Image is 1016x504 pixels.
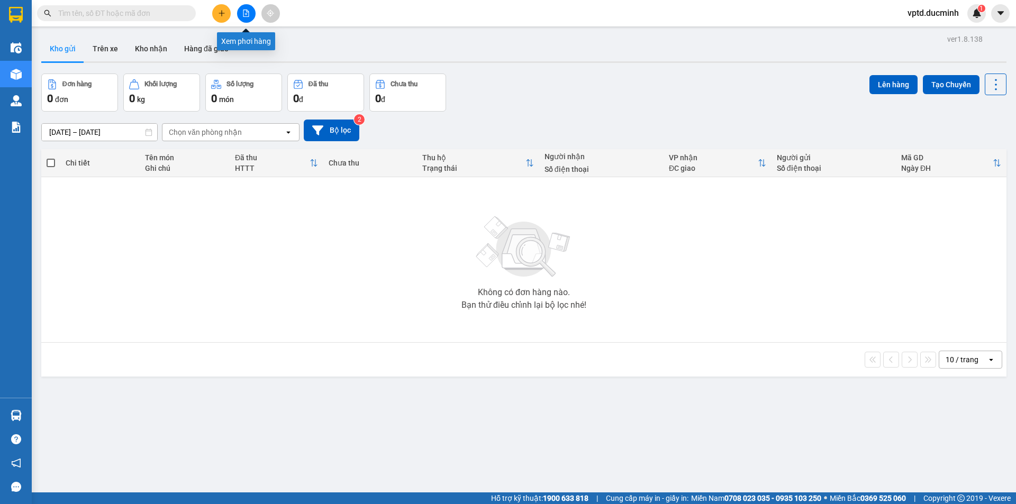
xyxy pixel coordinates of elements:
div: Người gửi [777,153,891,162]
div: ver 1.8.138 [947,33,983,45]
button: Lên hàng [869,75,918,94]
span: đ [381,95,385,104]
img: warehouse-icon [11,42,22,53]
span: copyright [957,494,965,502]
span: plus [218,10,225,17]
button: Trên xe [84,36,126,61]
button: plus [212,4,231,23]
span: 1 [979,5,983,12]
svg: open [284,128,293,136]
button: Bộ lọc [304,120,359,141]
span: Cung cấp máy in - giấy in: [606,492,688,504]
button: Chưa thu0đ [369,74,446,112]
img: warehouse-icon [11,95,22,106]
span: | [914,492,915,504]
div: Đã thu [309,80,328,88]
th: Toggle SortBy [896,149,1006,177]
span: 0 [129,92,135,105]
button: Hàng đã giao [176,36,237,61]
button: Kho nhận [126,36,176,61]
div: Ghi chú [145,164,224,172]
svg: open [987,355,995,364]
div: Số điện thoại [777,164,891,172]
div: Không có đơn hàng nào. [478,288,570,297]
span: search [44,10,51,17]
input: Tìm tên, số ĐT hoặc mã đơn [58,7,183,19]
div: Đơn hàng [62,80,92,88]
span: | [596,492,598,504]
span: Hỗ trợ kỹ thuật: [491,492,588,504]
img: logo-vxr [9,7,23,23]
div: Xem phơi hàng [217,32,275,50]
span: message [11,482,21,492]
div: Chưa thu [329,159,412,167]
th: Toggle SortBy [417,149,539,177]
div: Trạng thái [422,164,525,172]
div: Thu hộ [422,153,525,162]
span: đ [299,95,303,104]
div: ĐC giao [669,164,758,172]
button: caret-down [991,4,1010,23]
div: Mã GD [901,153,993,162]
div: Bạn thử điều chỉnh lại bộ lọc nhé! [461,301,586,309]
img: warehouse-icon [11,410,22,421]
strong: 0369 525 060 [860,494,906,502]
span: 0 [293,92,299,105]
div: 10 / trang [946,354,978,365]
div: Số lượng [226,80,253,88]
div: Chọn văn phòng nhận [169,127,242,138]
span: aim [267,10,274,17]
input: Select a date range. [42,124,157,141]
button: Kho gửi [41,36,84,61]
img: icon-new-feature [972,8,982,18]
div: Chi tiết [66,159,134,167]
div: Người nhận [545,152,658,161]
button: Tạo Chuyến [923,75,979,94]
sup: 2 [354,114,365,125]
span: 0 [375,92,381,105]
span: ⚪️ [824,496,827,500]
sup: 1 [978,5,985,12]
span: Miền Nam [691,492,821,504]
div: Đã thu [235,153,310,162]
span: Miền Bắc [830,492,906,504]
div: VP nhận [669,153,758,162]
th: Toggle SortBy [230,149,323,177]
img: warehouse-icon [11,69,22,80]
img: svg+xml;base64,PHN2ZyBjbGFzcz0ibGlzdC1wbHVnX19zdmciIHhtbG5zPSJodHRwOi8vd3d3LnczLm9yZy8yMDAwL3N2Zy... [471,210,577,284]
button: file-add [237,4,256,23]
span: đơn [55,95,68,104]
span: món [219,95,234,104]
span: question-circle [11,434,21,444]
span: file-add [242,10,250,17]
strong: 1900 633 818 [543,494,588,502]
strong: 0708 023 035 - 0935 103 250 [724,494,821,502]
span: vptd.ducminh [899,6,967,20]
span: notification [11,458,21,468]
button: Khối lượng0kg [123,74,200,112]
span: caret-down [996,8,1005,18]
th: Toggle SortBy [664,149,772,177]
div: Tên món [145,153,224,162]
span: 0 [211,92,217,105]
button: Đã thu0đ [287,74,364,112]
img: solution-icon [11,122,22,133]
div: HTTT [235,164,310,172]
div: Chưa thu [391,80,418,88]
button: Đơn hàng0đơn [41,74,118,112]
div: Khối lượng [144,80,177,88]
div: Ngày ĐH [901,164,993,172]
button: Số lượng0món [205,74,282,112]
div: Số điện thoại [545,165,658,173]
span: kg [137,95,145,104]
span: 0 [47,92,53,105]
button: aim [261,4,280,23]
